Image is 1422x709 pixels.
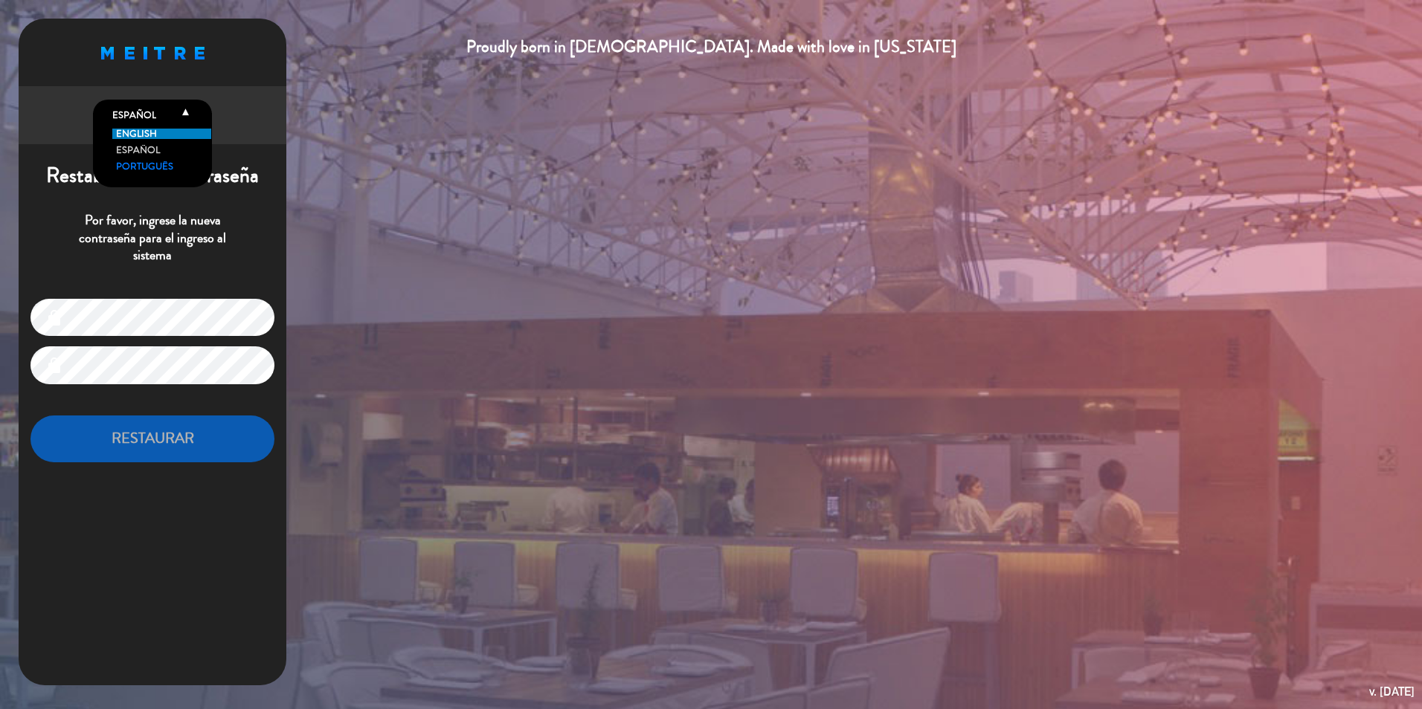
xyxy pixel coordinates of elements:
[112,129,211,139] a: English
[30,415,274,462] button: RESTAURAR
[1369,682,1415,702] div: v. [DATE]
[45,357,63,375] i: lock
[109,108,156,123] span: Español
[19,164,286,189] h1: Restablezca su contraseña
[30,212,274,264] p: Por favor, ingrese la nueva contraseña para el ingreso al sistema
[45,309,63,327] i: lock
[112,161,211,172] a: Português
[112,145,211,155] a: Español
